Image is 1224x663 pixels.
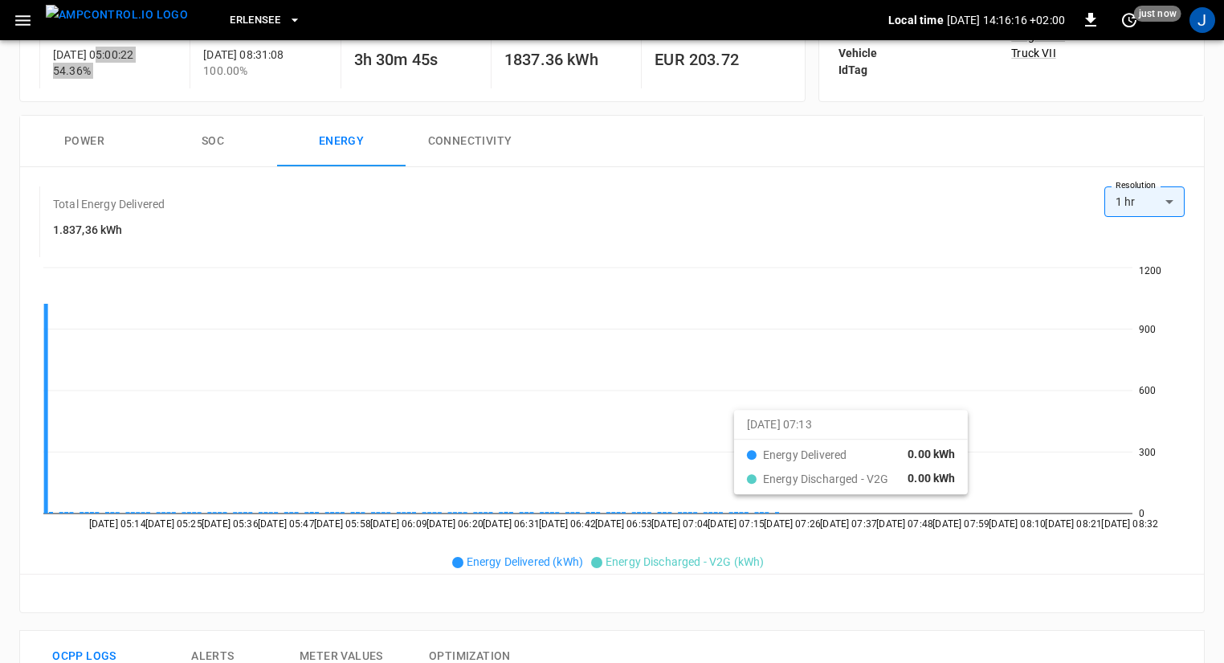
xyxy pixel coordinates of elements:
[606,555,764,568] span: Energy Discharged - V2G (kWh)
[655,47,785,72] h6: EUR 203.72
[1134,6,1181,22] span: just now
[1139,265,1162,276] tspan: 1200
[1045,518,1102,530] tspan: [DATE] 08:21
[223,5,308,36] button: Erlensee
[314,518,371,530] tspan: [DATE] 05:58
[651,518,708,530] tspan: [DATE] 07:04
[1116,179,1156,192] label: Resolution
[820,518,877,530] tspan: [DATE] 07:37
[277,116,406,167] button: Energy
[1139,508,1144,519] tspan: 0
[1189,7,1215,33] div: profile-icon
[203,63,333,79] p: 100.00%
[203,47,333,63] p: [DATE] 08:31:08
[1101,518,1158,530] tspan: [DATE] 08:32
[539,518,596,530] tspan: [DATE] 06:42
[89,518,146,530] tspan: [DATE] 05:14
[1139,447,1156,458] tspan: 300
[53,63,183,79] p: 54.36 %
[370,518,427,530] tspan: [DATE] 06:09
[932,518,989,530] tspan: [DATE] 07:59
[1139,385,1156,396] tspan: 600
[838,45,1012,62] p: Vehicle
[426,518,483,530] tspan: [DATE] 06:20
[354,47,484,72] h6: 3h 30m 45s
[989,518,1046,530] tspan: [DATE] 08:10
[504,47,634,72] h6: 1837.36 kWh
[1011,45,1185,61] a: Truck VII
[467,555,583,568] span: Energy Delivered (kWh)
[838,62,1012,79] p: IdTag
[149,116,277,167] button: SOC
[258,518,315,530] tspan: [DATE] 05:47
[1139,324,1156,335] tspan: 900
[1116,7,1142,33] button: set refresh interval
[764,518,821,530] tspan: [DATE] 07:26
[708,518,765,530] tspan: [DATE] 07:15
[230,11,280,30] span: Erlensee
[1104,186,1185,217] div: 1 hr
[947,12,1065,28] p: [DATE] 14:16:16 +02:00
[53,196,165,212] p: Total Energy Delivered
[202,518,259,530] tspan: [DATE] 05:36
[876,518,933,530] tspan: [DATE] 07:48
[406,116,534,167] button: Connectivity
[53,47,183,63] p: [DATE] 05:00:22
[483,518,540,530] tspan: [DATE] 06:31
[145,518,202,530] tspan: [DATE] 05:25
[888,12,944,28] p: Local time
[46,5,188,25] img: ampcontrol.io logo
[20,116,149,167] button: Power
[595,518,652,530] tspan: [DATE] 06:53
[53,222,165,239] h6: 1.837,36 kWh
